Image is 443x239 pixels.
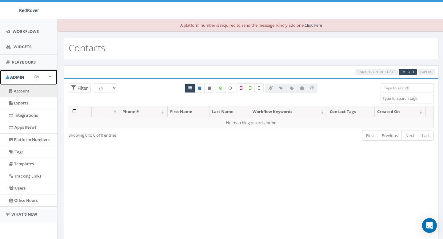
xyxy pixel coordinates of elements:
th: Created On: activate to sort column ascending [375,106,426,117]
a: All contacts [185,84,195,93]
span: What's New [11,211,37,217]
input: Type to search [381,83,434,92]
a: Active [195,84,205,93]
label: Validated [245,83,255,93]
span: Import [401,69,414,74]
th: Phone #: activate to sort column ascending [120,106,168,117]
a: Import [399,69,417,75]
button: Open In-App Guide [34,75,39,79]
span: Advance Filter [69,83,91,93]
label: Data Enriched [216,84,225,93]
label: Data not Enriched [225,84,235,93]
label: Not Validated [254,83,264,93]
a: Previous [378,131,402,141]
div: Showing 0 to 0 of 0 entries [69,130,215,138]
span: Filter [76,85,88,91]
i: This phone number is unsubscribed and has opted-out of all texts. [208,86,211,90]
a: Opted Out [204,84,214,93]
a: First [362,131,378,141]
a: Last [418,131,434,141]
span: CSV files only [401,69,414,74]
th: Last Name [210,106,250,117]
textarea: Search [382,96,433,101]
h2: Contacts [69,43,105,53]
td: No matching records found [69,117,434,128]
th: Workflow Keywords: activate to sort column ascending [250,106,327,117]
span: Playbooks [12,59,36,65]
a: Next [401,131,418,141]
span: RedRover [19,7,39,13]
th: Contact Tags [327,106,375,117]
div: Open Intercom Messenger [422,218,437,233]
a: Click here [305,22,322,28]
th: First Name [168,106,210,117]
span: Widgets [14,44,31,49]
span: Admin [10,74,24,80]
span: Workflows [13,29,39,34]
i: This phone number is subscribed and will receive texts. [198,86,201,90]
label: Not a Mobile [237,83,246,93]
